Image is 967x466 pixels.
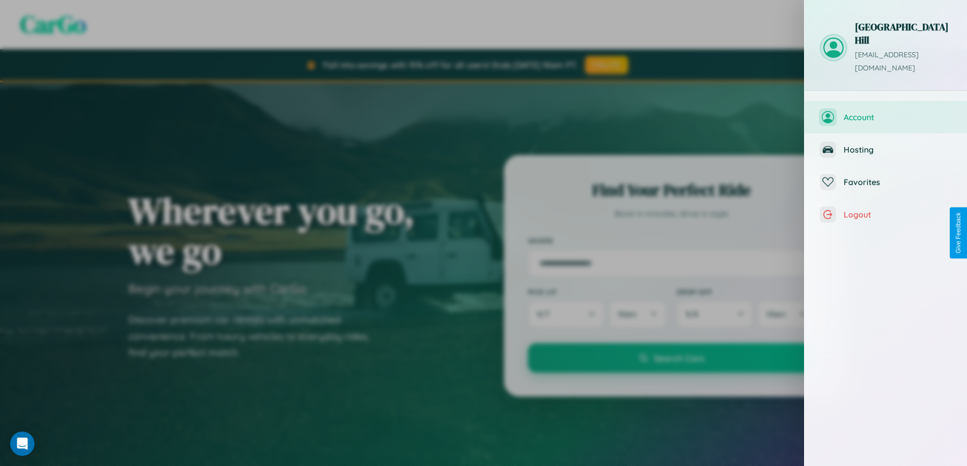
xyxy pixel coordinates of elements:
button: Account [805,101,967,133]
span: Hosting [844,145,952,155]
span: Account [844,112,952,122]
h3: [GEOGRAPHIC_DATA] Hill [855,20,952,47]
span: Logout [844,209,952,220]
div: Give Feedback [955,212,962,254]
button: Favorites [805,166,967,198]
span: Favorites [844,177,952,187]
p: [EMAIL_ADDRESS][DOMAIN_NAME] [855,49,952,75]
button: Hosting [805,133,967,166]
div: Open Intercom Messenger [10,432,35,456]
button: Logout [805,198,967,231]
